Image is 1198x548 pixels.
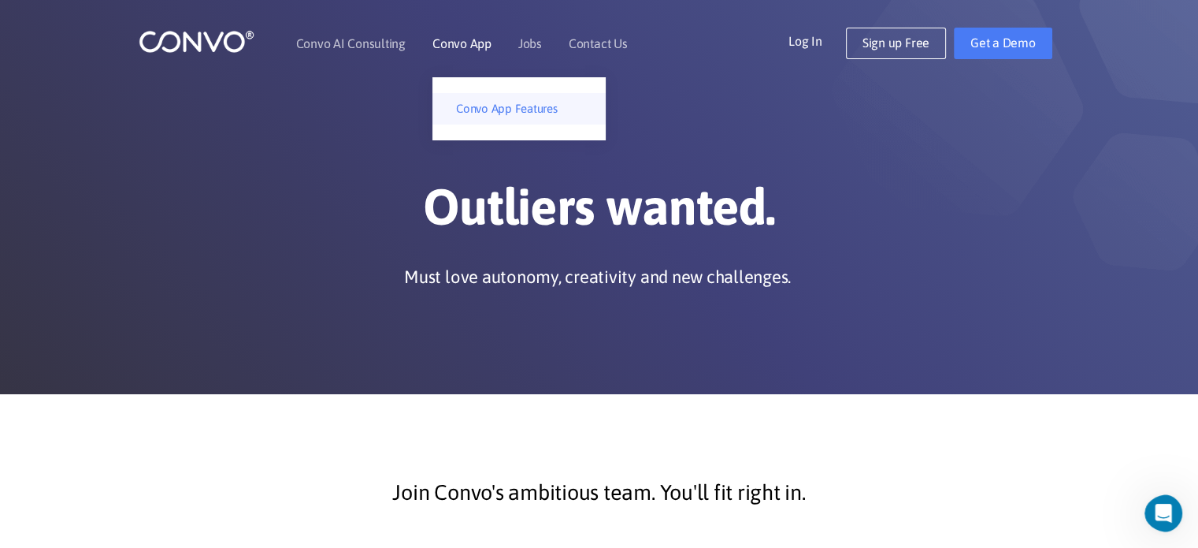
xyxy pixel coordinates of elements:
h1: Outliers wanted. [162,177,1037,249]
a: Contact Us [569,37,628,50]
p: Must love autonomy, creativity and new challenges. [404,265,791,289]
a: Convo App [432,37,491,50]
iframe: Intercom live chat [1144,494,1193,532]
a: Get a Demo [954,28,1052,59]
a: Jobs [518,37,542,50]
img: logo_1.png [139,29,254,54]
p: Join Convo's ambitious team. You'll fit right in. [174,473,1025,513]
a: Convo AI Consulting [296,37,406,50]
a: Sign up Free [846,28,946,59]
a: Convo App Features [432,93,606,125]
a: Log In [788,28,846,53]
